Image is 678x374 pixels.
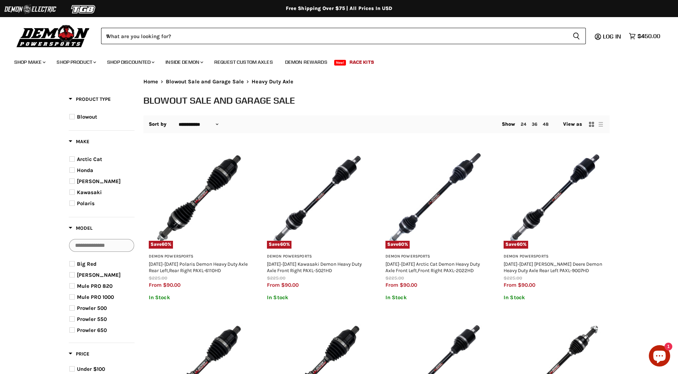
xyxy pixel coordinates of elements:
[267,261,362,273] a: [DATE]-[DATE] Kawasaki Demon Heavy Duty Axle Front Right PAXL-5021HD
[4,2,57,16] img: Demon Electric Logo 2
[209,55,278,69] a: Request Custom Axles
[267,275,285,281] span: $225.00
[14,23,92,48] img: Demon Powersports
[69,225,93,231] span: Model
[77,156,102,162] span: Arctic Cat
[267,254,368,259] h3: Demon Powersports
[504,241,528,249] span: Save %
[149,275,167,281] span: $225.00
[597,121,604,128] button: list view
[77,261,96,267] span: Big Red
[77,366,105,372] span: Under $100
[385,261,480,273] a: [DATE]-[DATE] Arctic Cat Demon Heavy Duty Axle Front Left,Front Right PAXL-2022HD
[77,178,121,185] span: [PERSON_NAME]
[567,28,586,44] button: Search
[504,254,604,259] h3: Demon Powersports
[334,60,346,66] span: New!
[385,295,486,301] p: In Stock
[69,239,134,252] input: Search Options
[600,33,625,40] a: Log in
[143,79,610,85] nav: Breadcrumbs
[149,295,249,301] p: In Stock
[517,241,523,247] span: 60
[647,345,672,368] inbox-online-store-chat: Shopify online store chat
[504,275,522,281] span: $225.00
[280,241,286,247] span: 60
[504,148,604,249] img: 2012-2022 John Deere Demon Heavy Duty Axle Rear Left PAXL-9007HD
[69,138,89,147] button: Filter by Make
[518,282,535,288] span: $90.00
[77,200,95,207] span: Polaris
[267,282,280,288] span: from
[267,148,368,249] img: 2021-2023 Kawasaki Demon Heavy Duty Axle Front Right PAXL-5021HD
[69,350,89,359] button: Filter by Price
[69,139,89,145] span: Make
[101,28,567,44] input: When autocomplete results are available use up and down arrows to review and enter to select
[77,283,112,289] span: Mule PRO 820
[281,282,299,288] span: $90.00
[504,295,604,301] p: In Stock
[385,282,398,288] span: from
[51,55,100,69] a: Shop Product
[267,148,368,249] a: 2021-2023 Kawasaki Demon Heavy Duty Axle Front Right PAXL-5021HDSave60%
[385,148,486,249] img: 2015-2019 Arctic Cat Demon Heavy Duty Axle Front Left,Front Right PAXL-2022HD
[149,148,249,249] a: 2023-2023 Polaris Demon Heavy Duty Axle Rear Left,Rear Right PAXL-6110HDSave60%
[77,272,121,278] span: [PERSON_NAME]
[166,79,244,85] a: Blowout Sale and Garage Sale
[603,33,621,40] span: Log in
[385,148,486,249] a: 2015-2019 Arctic Cat Demon Heavy Duty Axle Front Left,Front Right PAXL-2022HDSave60%
[149,148,249,249] img: 2023-2023 Polaris Demon Heavy Duty Axle Rear Left,Rear Right PAXL-6110HD
[267,295,368,301] p: In Stock
[252,79,293,85] span: Heavy Duty Axle
[400,282,417,288] span: $90.00
[149,282,162,288] span: from
[143,115,610,133] nav: Collection utilities
[563,121,582,127] span: View as
[521,121,526,127] a: 24
[149,241,173,249] span: Save %
[77,294,114,300] span: Mule PRO 1000
[101,28,586,44] form: Product
[77,167,93,173] span: Honda
[504,148,604,249] a: 2012-2022 John Deere Demon Heavy Duty Axle Rear Left PAXL-9007HDSave60%
[149,254,249,259] h3: Demon Powersports
[502,121,515,127] span: Show
[57,2,110,16] img: TGB Logo 2
[149,261,248,273] a: [DATE]-[DATE] Polaris Demon Heavy Duty Axle Rear Left,Rear Right PAXL-6110HD
[163,282,180,288] span: $90.00
[77,114,97,120] span: Blowout
[385,254,486,259] h3: Demon Powersports
[344,55,379,69] a: Race Kits
[149,121,167,127] label: Sort by
[504,261,602,273] a: [DATE]-[DATE] [PERSON_NAME] Deere Demon Heavy Duty Axle Rear Left PAXL-9007HD
[9,52,658,69] ul: Main menu
[54,5,624,12] div: Free Shipping Over $75 | All Prices In USD
[143,94,610,106] h1: Blowout Sale and Garage Sale
[143,79,158,85] a: Home
[543,121,548,127] a: 48
[69,225,93,234] button: Filter by Model
[588,121,595,128] button: grid view
[267,241,291,249] span: Save %
[69,96,111,102] span: Product Type
[102,55,159,69] a: Shop Discounted
[162,241,168,247] span: 60
[69,351,89,357] span: Price
[504,282,516,288] span: from
[637,33,660,40] span: $450.00
[532,121,537,127] a: 36
[77,316,107,322] span: Prowler 550
[280,55,333,69] a: Demon Rewards
[69,96,111,105] button: Filter by Product Type
[9,55,50,69] a: Shop Make
[625,31,664,41] a: $450.00
[385,275,404,281] span: $225.00
[77,189,102,196] span: Kawasaki
[160,55,207,69] a: Inside Demon
[77,327,107,333] span: Prowler 650
[77,305,107,311] span: Prowler 500
[385,241,410,249] span: Save %
[398,241,404,247] span: 60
